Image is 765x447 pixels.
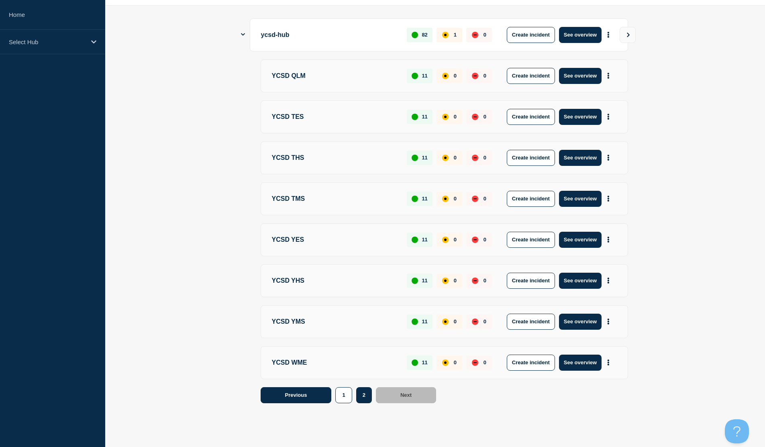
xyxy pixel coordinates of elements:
[603,232,614,247] button: More actions
[241,32,245,38] button: Show Connected Hubs
[483,32,486,38] p: 0
[285,392,307,398] span: Previous
[483,155,486,161] p: 0
[422,73,427,79] p: 11
[603,27,614,42] button: More actions
[483,114,486,120] p: 0
[483,237,486,243] p: 0
[454,237,457,243] p: 0
[603,109,614,124] button: More actions
[559,232,602,248] button: See overview
[272,314,398,330] p: YCSD YMS
[725,419,749,443] iframe: Help Scout Beacon - Open
[422,318,427,325] p: 11
[507,355,555,371] button: Create incident
[412,32,418,38] div: up
[412,155,418,161] div: up
[454,114,457,120] p: 0
[356,387,372,403] button: 2
[412,318,418,325] div: up
[261,27,398,43] p: ycsd-hub
[472,278,478,284] div: down
[603,273,614,288] button: More actions
[603,355,614,370] button: More actions
[272,68,398,84] p: YCSD QLM
[9,39,86,45] p: Select Hub
[272,109,398,125] p: YCSD TES
[603,68,614,83] button: More actions
[272,191,398,207] p: YCSD TMS
[412,73,418,79] div: up
[422,359,427,365] p: 11
[559,191,602,207] button: See overview
[272,150,398,166] p: YCSD THS
[472,196,478,202] div: down
[335,387,352,403] button: 1
[412,278,418,284] div: up
[620,27,636,43] button: View
[261,387,332,403] button: Previous
[442,73,449,79] div: affected
[422,155,427,161] p: 11
[472,155,478,161] div: down
[454,359,457,365] p: 0
[483,196,486,202] p: 0
[412,114,418,120] div: up
[507,68,555,84] button: Create incident
[559,109,602,125] button: See overview
[442,32,449,38] div: affected
[507,109,555,125] button: Create incident
[412,237,418,243] div: up
[603,150,614,165] button: More actions
[422,32,427,38] p: 82
[272,273,398,289] p: YCSD YHS
[442,114,449,120] div: affected
[454,73,457,79] p: 0
[442,318,449,325] div: affected
[483,318,486,325] p: 0
[603,191,614,206] button: More actions
[442,196,449,202] div: affected
[472,318,478,325] div: down
[472,32,478,38] div: down
[472,359,478,366] div: down
[272,232,398,248] p: YCSD YES
[454,32,457,38] p: 1
[507,191,555,207] button: Create incident
[559,27,602,43] button: See overview
[559,314,602,330] button: See overview
[454,196,457,202] p: 0
[507,314,555,330] button: Create incident
[507,273,555,289] button: Create incident
[483,278,486,284] p: 0
[507,232,555,248] button: Create incident
[272,355,398,371] p: YCSD WME
[442,237,449,243] div: affected
[507,150,555,166] button: Create incident
[442,155,449,161] div: affected
[559,150,602,166] button: See overview
[483,359,486,365] p: 0
[442,359,449,366] div: affected
[442,278,449,284] div: affected
[559,355,602,371] button: See overview
[376,387,436,403] button: Next
[422,196,427,202] p: 11
[559,68,602,84] button: See overview
[454,318,457,325] p: 0
[507,27,555,43] button: Create incident
[412,196,418,202] div: up
[559,273,602,289] button: See overview
[422,114,427,120] p: 11
[422,237,427,243] p: 11
[400,392,412,398] span: Next
[454,278,457,284] p: 0
[483,73,486,79] p: 0
[472,114,478,120] div: down
[472,73,478,79] div: down
[422,278,427,284] p: 11
[472,237,478,243] div: down
[603,314,614,329] button: More actions
[412,359,418,366] div: up
[454,155,457,161] p: 0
